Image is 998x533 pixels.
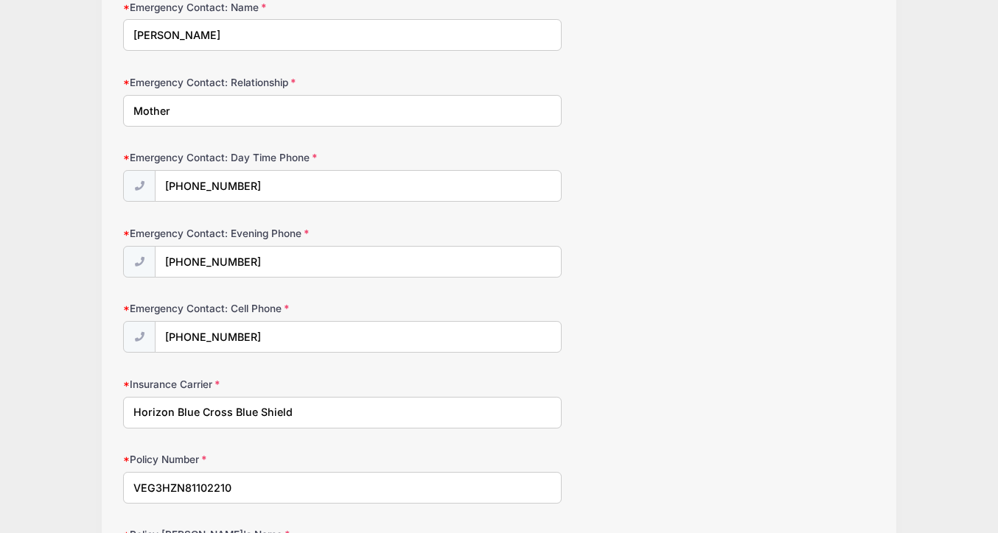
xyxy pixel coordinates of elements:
input: (xxx) xxx-xxxx [155,170,562,202]
label: Insurance Carrier [123,377,374,392]
label: Emergency Contact: Evening Phone [123,226,374,241]
label: Policy Number [123,452,374,467]
label: Emergency Contact: Cell Phone [123,301,374,316]
label: Emergency Contact: Day Time Phone [123,150,374,165]
input: (xxx) xxx-xxxx [155,246,562,278]
input: (xxx) xxx-xxxx [155,321,562,353]
label: Emergency Contact: Relationship [123,75,374,90]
